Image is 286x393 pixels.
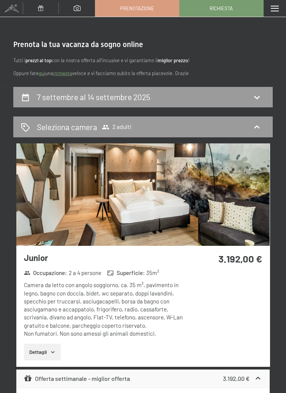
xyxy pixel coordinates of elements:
strong: 3.192,00 € [223,375,250,382]
span: Prenota la tua vacanza da sogno online [13,40,143,49]
p: Oppure fate una veloce e vi facciamo subito la offerta piacevole. Grazie [13,69,273,77]
span: 35 m² [146,269,159,277]
strong: Occupazione : [24,269,67,277]
strong: miglior prezzo [158,57,188,63]
h2: 7 settembre al 14 settembre 2025 [37,92,150,102]
span: Prenotazione [120,5,154,12]
img: mss_renderimg.php [16,143,270,246]
strong: Superficie : [107,269,145,277]
p: Tutti i con la nostra offerta all'incusive e vi garantiamo il ! [13,57,273,64]
strong: 3.192,00 € [218,253,262,264]
strong: prezzi al top [25,57,52,63]
div: Offerta settimanale - miglior offerta3.192,00 € [16,369,270,388]
span: 2 a 4 persone [69,269,101,277]
a: Richiesta [180,0,263,16]
span: Richiesta [210,5,233,12]
div: Camera da letto con angolo soggiorno, ca. 35 m², pavimento in legno, bagno con doccia, bidet, wc ... [24,281,194,338]
button: Dettagli [24,344,61,360]
h2: Seleziona camera [37,121,97,132]
a: quì [39,70,45,76]
h3: Junior [24,252,194,264]
a: Prenotazione [95,0,179,16]
a: richiesta [53,70,72,76]
div: Offerta settimanale - miglior offerta [24,374,130,383]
